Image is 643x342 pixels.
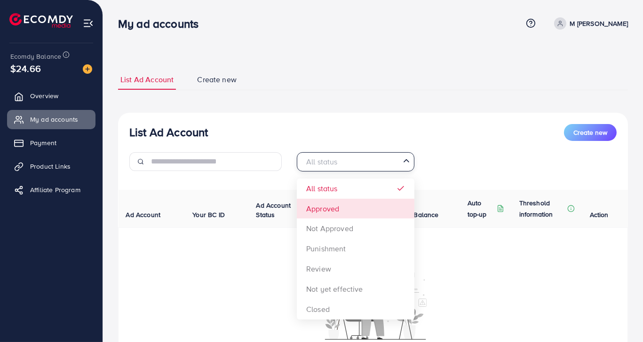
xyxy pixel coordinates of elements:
[573,128,607,137] span: Create new
[83,64,92,74] img: image
[9,13,73,28] img: logo
[10,52,61,61] span: Ecomdy Balance
[256,201,291,219] span: Ad Account Status
[297,239,414,259] li: Punishment
[7,86,95,105] a: Overview
[297,218,414,239] li: Not Approved
[297,199,414,219] li: Approved
[30,185,80,194] span: Affiliate Program
[297,152,414,171] div: Search for option
[413,210,438,219] span: Balance
[129,125,208,139] h3: List Ad Account
[590,210,609,219] span: Action
[468,197,495,220] p: Auto top-up
[297,279,414,299] li: Not yet effective
[192,210,225,219] span: Your BC ID
[197,74,237,85] span: Create new
[30,138,56,148] span: Payment
[564,124,617,141] button: Create new
[519,197,565,220] p: Threshold information
[603,300,636,335] iframe: Chat
[7,110,95,129] a: My ad accounts
[30,91,58,101] span: Overview
[10,62,41,75] span: $24.66
[83,18,94,29] img: menu
[301,155,399,169] input: Search for option
[118,17,206,31] h3: My ad accounts
[7,180,95,199] a: Affiliate Program
[297,259,414,279] li: Review
[7,157,95,176] a: Product Links
[30,115,78,124] span: My ad accounts
[550,17,628,30] a: M [PERSON_NAME]
[570,18,628,29] p: M [PERSON_NAME]
[120,74,174,85] span: List Ad Account
[126,210,161,219] span: Ad Account
[297,179,414,199] li: All status
[7,133,95,152] a: Payment
[297,299,414,319] li: Closed
[30,162,71,171] span: Product Links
